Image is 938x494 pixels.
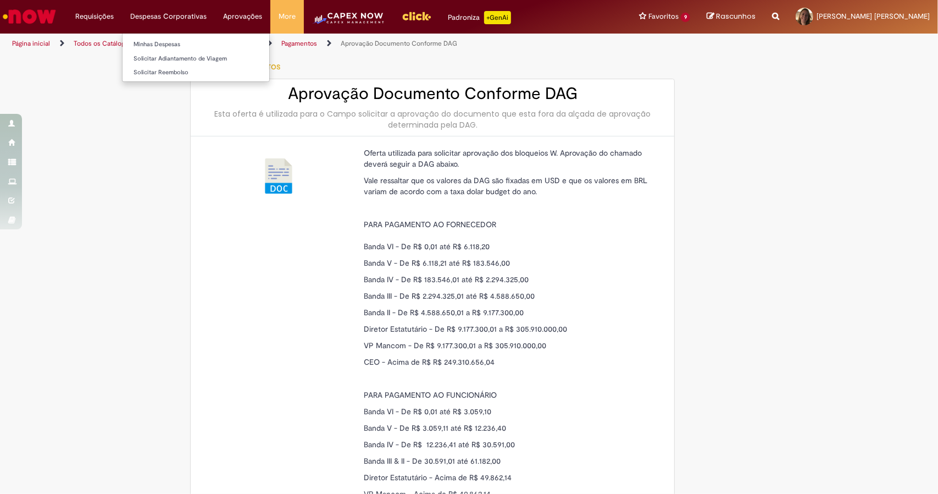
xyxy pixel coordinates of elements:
[364,290,655,301] p: Banda III - De R$ 2.294.325,01 até R$ 4.588.650,00
[364,472,655,483] p: Diretor Estatutário - Acima de R$ 49.862,14
[364,422,655,433] p: Banda V - De R$ 3.059,11 até R$ 12.236,40
[484,11,511,24] p: +GenAi
[75,11,114,22] span: Requisições
[364,307,655,318] p: Banda II - De R$ 4.588.650,01 a R$ 9.177.300,00
[364,323,655,334] p: Diretor Estatutário - De R$ 9.177.300,01 a R$ 305.910.000,00
[364,274,655,285] p: Banda IV - De R$ 183.546,01 até R$ 2.294.325,00
[341,39,457,48] a: Aprovação Documento Conforme DAG
[364,406,655,417] p: Banda VI - De R$ 0,01 até R$ 3.059,10
[279,11,296,22] span: More
[123,39,269,51] a: Minhas Despesas
[364,147,655,169] p: Oferta utilizada para solicitar aprovação dos bloqueios W. Aprovação do chamado deverá seguir a D...
[364,257,655,268] p: Banda V - De R$ 6.118,21 até R$ 183.546,00
[364,175,655,197] p: Vale ressaltar que os valores da DAG são fixadas em USD e que os valores em BRL variam de acordo ...
[364,219,655,252] p: PARA PAGAMENTO AO FORNECEDOR Banda VI - De R$ 0,01 até R$ 6.118,20
[312,11,385,33] img: CapexLogo5.png
[402,8,431,24] img: click_logo_yellow_360x200.png
[1,6,58,28] img: ServiceNow
[130,11,207,22] span: Despesas Corporativas
[364,389,655,400] p: PARA PAGAMENTO AO FUNCIONÁRIO
[123,53,269,65] a: Solicitar Adiantamento de Viagem
[202,85,663,103] h2: Aprovação Documento Conforme DAG
[648,11,679,22] span: Favoritos
[12,39,50,48] a: Página inicial
[707,12,756,22] a: Rascunhos
[448,11,511,24] div: Padroniza
[281,39,317,48] a: Pagamentos
[817,12,930,21] span: [PERSON_NAME] [PERSON_NAME]
[716,11,756,21] span: Rascunhos
[364,439,655,450] p: Banda IV - De R$ 12.236,41 até R$ 30.591,00
[8,34,617,54] ul: Trilhas de página
[261,158,296,194] img: Aprovação Documento Conforme DAG
[74,39,132,48] a: Todos os Catálogos
[681,13,690,22] span: 9
[223,11,262,22] span: Aprovações
[202,108,663,130] div: Esta oferta é utilizada para o Campo solicitar a aprovação do documento que esta fora da alçada d...
[364,455,655,466] p: Banda III & II - De 30.591,01 até 61.182,00
[364,356,655,367] p: CEO - Acima de R$ R$ 249.310.656,04
[122,33,270,82] ul: Despesas Corporativas
[123,67,269,79] a: Solicitar Reembolso
[364,340,655,351] p: VP Mancom - De R$ 9.177.300,01 a R$ 305.910.000,00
